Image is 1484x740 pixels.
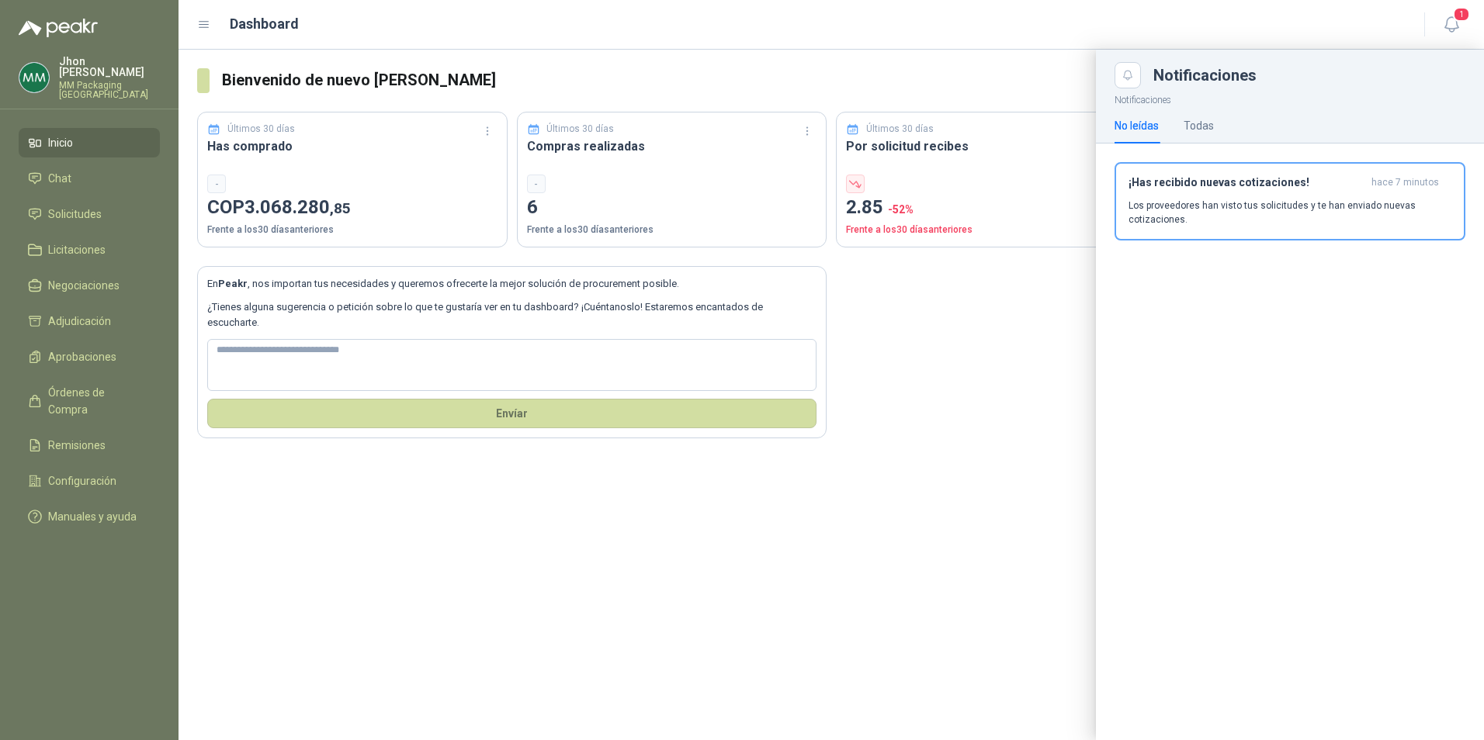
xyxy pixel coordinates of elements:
span: Solicitudes [48,206,102,223]
button: 1 [1437,11,1465,39]
span: hace 7 minutos [1371,176,1439,189]
p: Los proveedores han visto tus solicitudes y te han enviado nuevas cotizaciones. [1129,199,1451,226]
span: Adjudicación [48,313,111,330]
a: Adjudicación [19,306,160,336]
span: Inicio [48,134,73,151]
span: Configuración [48,472,116,489]
a: Órdenes de Compra [19,378,160,424]
button: ¡Has recibido nuevas cotizaciones!hace 7 minutos Los proveedores han visto tus solicitudes y te h... [1115,162,1465,240]
a: Aprobaciones [19,342,160,372]
a: Chat [19,164,160,193]
div: Todas [1184,117,1214,134]
a: Negociaciones [19,271,160,300]
a: Manuales y ayuda [19,502,160,531]
p: Notificaciones [1096,88,1484,108]
p: Jhon [PERSON_NAME] [59,56,160,78]
p: MM Packaging [GEOGRAPHIC_DATA] [59,81,160,99]
a: Configuración [19,466,160,496]
span: Chat [48,170,71,187]
a: Solicitudes [19,199,160,229]
img: Logo peakr [19,19,98,37]
span: Remisiones [48,437,106,454]
a: Remisiones [19,431,160,460]
h1: Dashboard [230,13,299,35]
div: No leídas [1115,117,1159,134]
span: Aprobaciones [48,348,116,365]
span: Manuales y ayuda [48,508,137,525]
div: Notificaciones [1153,67,1465,83]
h3: ¡Has recibido nuevas cotizaciones! [1129,176,1365,189]
a: Inicio [19,128,160,157]
a: Licitaciones [19,235,160,265]
span: Órdenes de Compra [48,384,145,418]
span: 1 [1453,7,1470,22]
span: Negociaciones [48,277,120,294]
button: Close [1115,62,1141,88]
img: Company Logo [19,63,49,92]
span: Licitaciones [48,241,106,258]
